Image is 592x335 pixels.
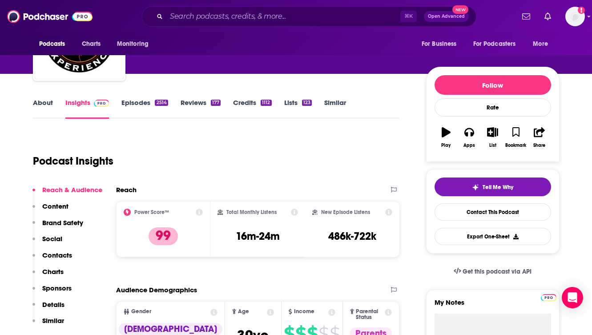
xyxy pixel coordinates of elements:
[238,309,249,315] span: Age
[32,284,72,300] button: Sponsors
[39,38,65,50] span: Podcasts
[435,203,551,221] a: Contact This Podcast
[131,309,151,315] span: Gender
[541,294,556,301] img: Podchaser Pro
[121,98,168,119] a: Episodes2514
[155,100,168,106] div: 2514
[42,234,62,243] p: Social
[134,209,169,215] h2: Power Score™
[467,36,529,52] button: open menu
[42,251,72,259] p: Contacts
[149,227,178,245] p: 99
[32,186,102,202] button: Reach & Audience
[211,100,221,106] div: 177
[463,143,475,148] div: Apps
[32,234,62,251] button: Social
[233,98,271,119] a: Credits1112
[505,143,526,148] div: Bookmark
[458,121,481,153] button: Apps
[435,75,551,95] button: Follow
[452,5,468,14] span: New
[32,316,64,333] button: Similar
[481,121,504,153] button: List
[489,143,496,148] div: List
[32,300,64,317] button: Details
[33,154,113,168] h1: Podcast Insights
[166,9,400,24] input: Search podcasts, credits, & more...
[435,178,551,196] button: tell me why sparkleTell Me Why
[565,7,585,26] button: Show profile menu
[294,309,314,315] span: Income
[428,14,465,19] span: Open Advanced
[32,267,64,284] button: Charts
[422,38,457,50] span: For Business
[533,38,548,50] span: More
[356,309,383,320] span: Parental Status
[181,98,221,119] a: Reviews177
[42,300,64,309] p: Details
[32,218,83,235] button: Brand Safety
[441,143,451,148] div: Play
[435,98,551,117] div: Rate
[504,121,528,153] button: Bookmark
[117,38,149,50] span: Monitoring
[435,121,458,153] button: Play
[324,98,346,119] a: Similar
[400,11,417,22] span: ⌘ K
[65,98,109,119] a: InsightsPodchaser Pro
[82,38,101,50] span: Charts
[435,298,551,314] label: My Notes
[565,7,585,26] span: Logged in as HughE
[236,230,280,243] h3: 16m-24m
[447,261,539,283] a: Get this podcast via API
[415,36,468,52] button: open menu
[42,186,102,194] p: Reach & Audience
[42,267,64,276] p: Charts
[578,7,585,14] svg: Add a profile image
[284,98,312,119] a: Lists123
[111,36,160,52] button: open menu
[94,100,109,107] img: Podchaser Pro
[472,184,479,191] img: tell me why sparkle
[116,286,197,294] h2: Audience Demographics
[519,9,534,24] a: Show notifications dropdown
[116,186,137,194] h2: Reach
[541,9,555,24] a: Show notifications dropdown
[42,316,64,325] p: Similar
[473,38,516,50] span: For Podcasters
[302,100,312,106] div: 123
[32,251,72,267] button: Contacts
[226,209,277,215] h2: Total Monthly Listens
[42,202,68,210] p: Content
[321,209,370,215] h2: New Episode Listens
[562,287,583,308] div: Open Intercom Messenger
[463,268,532,275] span: Get this podcast via API
[533,143,545,148] div: Share
[33,36,77,52] button: open menu
[565,7,585,26] img: User Profile
[541,293,556,301] a: Pro website
[435,228,551,245] button: Export One-Sheet
[76,36,106,52] a: Charts
[32,202,68,218] button: Content
[527,36,559,52] button: open menu
[261,100,271,106] div: 1112
[328,230,376,243] h3: 486k-722k
[42,284,72,292] p: Sponsors
[483,184,513,191] span: Tell Me Why
[7,8,93,25] img: Podchaser - Follow, Share and Rate Podcasts
[33,98,53,119] a: About
[142,6,476,27] div: Search podcasts, credits, & more...
[42,218,83,227] p: Brand Safety
[528,121,551,153] button: Share
[424,11,469,22] button: Open AdvancedNew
